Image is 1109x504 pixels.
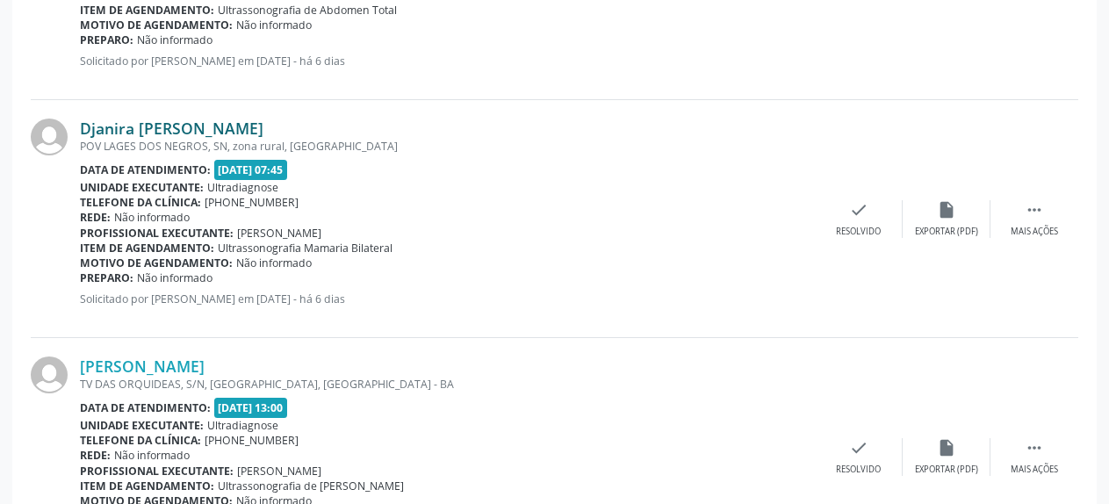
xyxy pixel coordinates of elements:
[80,400,211,415] b: Data de atendimento:
[80,433,201,448] b: Telefone da clínica:
[218,479,404,493] span: Ultrassonografia de [PERSON_NAME]
[236,256,312,270] span: Não informado
[205,433,299,448] span: [PHONE_NUMBER]
[836,464,881,476] div: Resolvido
[237,226,321,241] span: [PERSON_NAME]
[915,226,978,238] div: Exportar (PDF)
[937,438,956,457] i: insert_drive_file
[80,464,234,479] b: Profissional executante:
[80,479,214,493] b: Item de agendamento:
[80,226,234,241] b: Profissional executante:
[31,356,68,393] img: img
[80,32,133,47] b: Preparo:
[214,160,288,180] span: [DATE] 07:45
[80,377,815,392] div: TV DAS ORQUIDEAS, S/N, [GEOGRAPHIC_DATA], [GEOGRAPHIC_DATA] - BA
[207,418,278,433] span: Ultradiagnose
[1025,200,1044,220] i: 
[937,200,956,220] i: insert_drive_file
[915,464,978,476] div: Exportar (PDF)
[114,448,190,463] span: Não informado
[80,119,263,138] a: Djanira [PERSON_NAME]
[236,18,312,32] span: Não informado
[80,54,815,68] p: Solicitado por [PERSON_NAME] em [DATE] - há 6 dias
[80,210,111,225] b: Rede:
[218,3,397,18] span: Ultrassonografia de Abdomen Total
[80,448,111,463] b: Rede:
[80,292,815,306] p: Solicitado por [PERSON_NAME] em [DATE] - há 6 dias
[218,241,392,256] span: Ultrassonografia Mamaria Bilateral
[849,200,868,220] i: check
[80,139,815,154] div: POV LAGES DOS NEGROS, SN, zona rural, [GEOGRAPHIC_DATA]
[80,195,201,210] b: Telefone da clínica:
[31,119,68,155] img: img
[137,32,212,47] span: Não informado
[137,270,212,285] span: Não informado
[205,195,299,210] span: [PHONE_NUMBER]
[80,180,204,195] b: Unidade executante:
[214,398,288,418] span: [DATE] 13:00
[114,210,190,225] span: Não informado
[80,256,233,270] b: Motivo de agendamento:
[237,464,321,479] span: [PERSON_NAME]
[80,241,214,256] b: Item de agendamento:
[80,270,133,285] b: Preparo:
[207,180,278,195] span: Ultradiagnose
[1025,438,1044,457] i: 
[849,438,868,457] i: check
[80,3,214,18] b: Item de agendamento:
[1011,464,1058,476] div: Mais ações
[80,356,205,376] a: [PERSON_NAME]
[1011,226,1058,238] div: Mais ações
[80,418,204,433] b: Unidade executante:
[836,226,881,238] div: Resolvido
[80,18,233,32] b: Motivo de agendamento:
[80,162,211,177] b: Data de atendimento:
